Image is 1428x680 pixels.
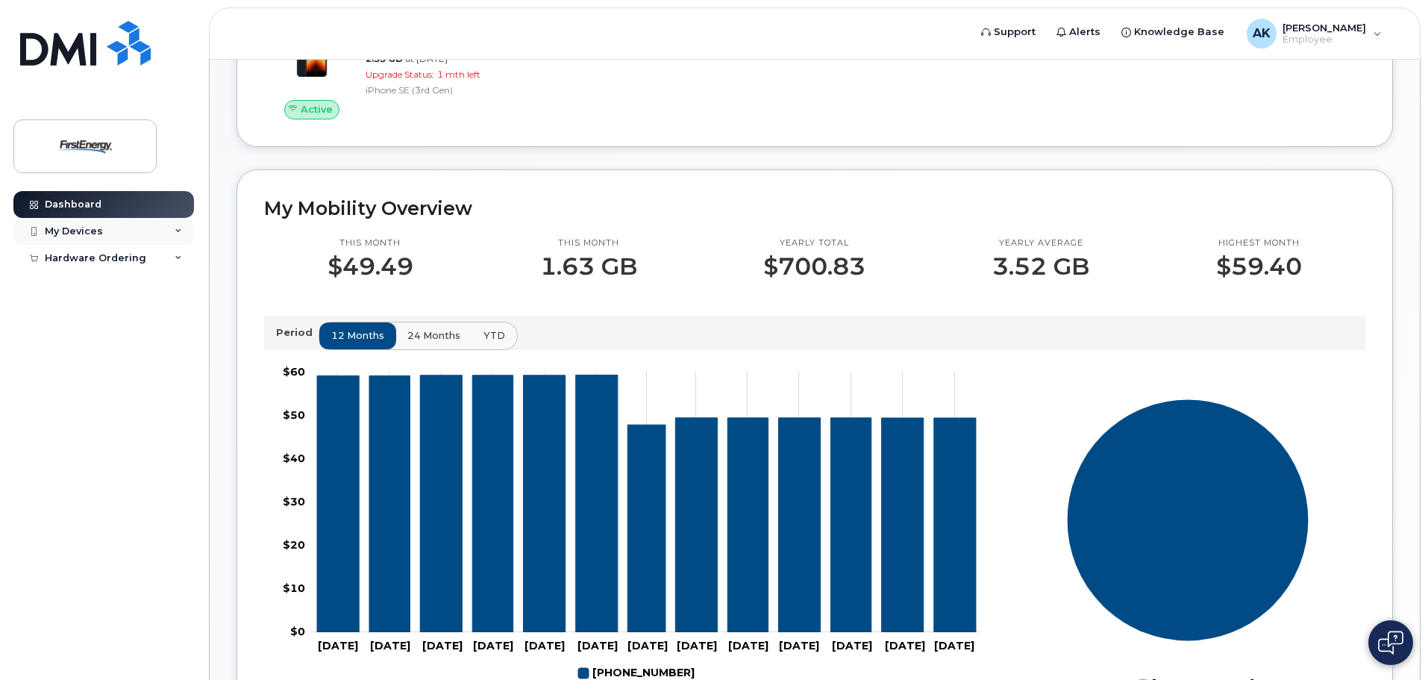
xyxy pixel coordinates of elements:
p: Highest month [1216,237,1302,249]
a: Knowledge Base [1111,17,1235,47]
g: Series [1067,399,1309,642]
tspan: $50 [283,409,305,422]
p: $59.40 [1216,253,1302,280]
img: Open chat [1378,631,1403,655]
span: 24 months [407,328,460,343]
p: $49.49 [328,253,413,280]
h2: My Mobility Overview [264,197,1365,219]
tspan: $60 [283,366,305,379]
a: Alerts [1046,17,1111,47]
span: Alerts [1069,25,1100,40]
tspan: [DATE] [728,640,768,653]
tspan: $40 [283,452,305,466]
span: AK [1253,25,1271,43]
tspan: $20 [283,539,305,552]
tspan: $30 [283,496,305,509]
p: Yearly total [763,237,865,249]
tspan: [DATE] [934,640,974,653]
span: YTD [483,328,505,343]
tspan: [DATE] [885,640,925,653]
span: Active [301,102,333,116]
tspan: [DATE] [677,640,717,653]
p: 1.63 GB [540,253,637,280]
g: 732-814-9175 [317,375,976,633]
a: Support [971,17,1046,47]
span: Employee [1283,34,1366,46]
tspan: [DATE] [370,640,410,653]
tspan: [DATE] [832,640,872,653]
span: Support [994,25,1036,40]
tspan: [DATE] [473,640,513,653]
p: $700.83 [763,253,865,280]
p: This month [328,237,413,249]
a: Active[PERSON_NAME][PHONE_NUMBER]Carrier: AT&T Wireless2.53 GBat [DATE]Upgrade Status:1 mth lefti... [264,6,526,119]
span: Upgrade Status: [366,69,434,80]
tspan: $0 [290,626,305,639]
tspan: [DATE] [524,640,565,653]
tspan: $10 [283,582,305,596]
tspan: [DATE] [577,640,618,653]
span: 1 mth left [437,69,480,80]
p: This month [540,237,637,249]
tspan: [DATE] [422,640,463,653]
div: Andrew Kiewra [1236,19,1392,49]
tspan: [DATE] [318,640,358,653]
span: Knowledge Base [1134,25,1224,40]
p: 3.52 GB [992,253,1089,280]
div: iPhone SE (3rd Gen) [366,84,520,96]
span: [PERSON_NAME] [1283,22,1366,34]
tspan: [DATE] [627,640,668,653]
p: Period [276,325,319,340]
p: Yearly average [992,237,1089,249]
tspan: [DATE] [779,640,819,653]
